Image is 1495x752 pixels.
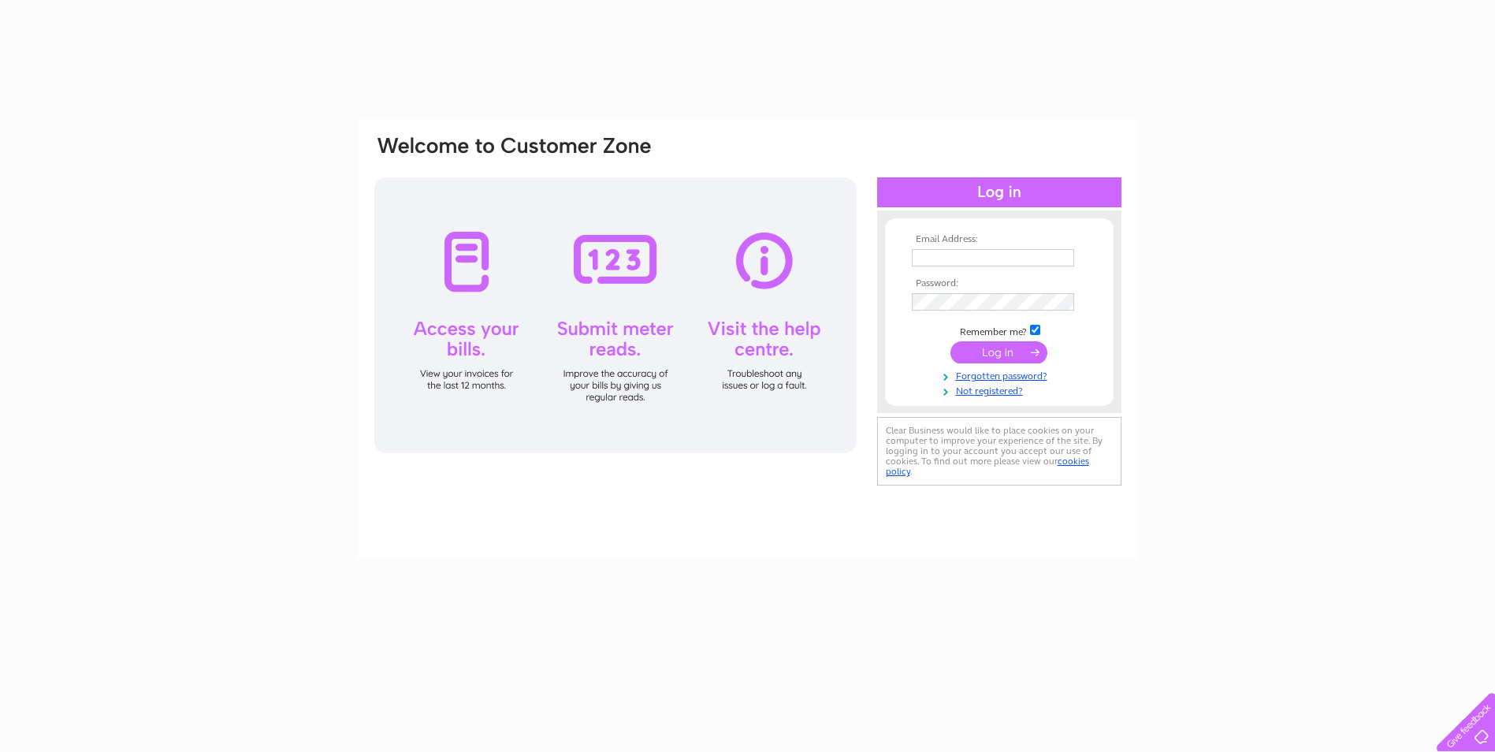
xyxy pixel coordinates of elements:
[950,341,1047,363] input: Submit
[912,382,1091,397] a: Not registered?
[908,234,1091,245] th: Email Address:
[912,367,1091,382] a: Forgotten password?
[908,278,1091,289] th: Password:
[886,456,1089,477] a: cookies policy
[877,417,1121,486] div: Clear Business would like to place cookies on your computer to improve your experience of the sit...
[908,322,1091,338] td: Remember me?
